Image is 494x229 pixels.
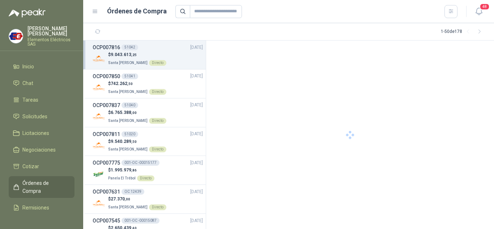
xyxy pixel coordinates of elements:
[93,72,120,80] h3: OCP007850
[9,9,46,17] img: Logo peakr
[149,60,166,66] div: Directo
[131,140,137,144] span: ,50
[111,52,137,57] span: 9.043.613
[93,72,203,95] a: OCP00785051041[DATE] Company Logo$742.262,50Santa [PERSON_NAME]Directo
[22,204,49,212] span: Remisiones
[93,130,120,138] h3: OCP007811
[93,159,120,167] h3: OCP007775
[9,160,74,173] a: Cotizar
[122,160,159,166] div: 001-OC -00015177
[27,26,74,36] p: [PERSON_NAME] [PERSON_NAME]
[9,176,74,198] a: Órdenes de Compra
[22,179,68,195] span: Órdenes de Compra
[9,110,74,123] a: Solicitudes
[190,44,203,51] span: [DATE]
[22,162,39,170] span: Cotizar
[108,147,148,151] span: Santa [PERSON_NAME]
[9,126,74,140] a: Licitaciones
[9,143,74,157] a: Negociaciones
[107,6,167,16] h1: Órdenes de Compra
[108,90,148,94] span: Santa [PERSON_NAME]
[9,93,74,107] a: Tareas
[108,138,166,145] p: $
[22,146,56,154] span: Negociaciones
[22,96,38,104] span: Tareas
[9,201,74,215] a: Remisiones
[125,197,130,201] span: ,00
[93,101,203,124] a: OCP00783751040[DATE] Company Logo$6.765.388,00Santa [PERSON_NAME]Directo
[93,197,105,209] img: Company Logo
[93,188,120,196] h3: OCP007631
[9,76,74,90] a: Chat
[480,3,490,10] span: 48
[111,167,137,173] span: 1.995.979
[108,205,148,209] span: Santa [PERSON_NAME]
[131,168,137,172] span: ,86
[122,44,138,50] div: 51042
[122,102,138,108] div: 51040
[22,63,34,71] span: Inicio
[111,139,137,144] span: 9.540.289
[149,204,166,210] div: Directo
[108,119,148,123] span: Santa [PERSON_NAME]
[190,217,203,224] span: [DATE]
[131,111,137,115] span: ,00
[93,168,105,181] img: Company Logo
[22,79,33,87] span: Chat
[93,43,120,51] h3: OCP007816
[9,29,23,43] img: Company Logo
[127,82,133,86] span: ,50
[441,26,485,38] div: 1 - 50 de 178
[108,167,154,174] p: $
[93,130,203,153] a: OCP00781151020[DATE] Company Logo$9.540.289,50Santa [PERSON_NAME]Directo
[22,129,49,137] span: Licitaciones
[131,53,137,57] span: ,25
[93,81,105,94] img: Company Logo
[93,110,105,123] img: Company Logo
[27,38,74,46] p: Elementos Eléctricos SAS
[190,188,203,195] span: [DATE]
[108,61,148,65] span: Santa [PERSON_NAME]
[93,139,105,152] img: Company Logo
[9,60,74,73] a: Inicio
[122,189,144,195] div: OC 12439
[190,131,203,137] span: [DATE]
[137,175,154,181] div: Directo
[472,5,485,18] button: 48
[93,101,120,109] h3: OCP007837
[111,196,130,202] span: 27.370
[111,81,133,86] span: 742.262
[149,147,166,152] div: Directo
[108,196,166,203] p: $
[93,52,105,65] img: Company Logo
[190,160,203,166] span: [DATE]
[190,73,203,80] span: [DATE]
[108,80,166,87] p: $
[122,73,138,79] div: 51041
[93,188,203,211] a: OCP007631OC 12439[DATE] Company Logo$27.370,00Santa [PERSON_NAME]Directo
[149,118,166,124] div: Directo
[22,113,47,120] span: Solicitudes
[190,102,203,109] span: [DATE]
[93,159,203,182] a: OCP007775001-OC -00015177[DATE] Company Logo$1.995.979,86Panela El TrébolDirecto
[149,89,166,95] div: Directo
[122,218,159,224] div: 001-OC -00015087
[108,176,136,180] span: Panela El Trébol
[93,43,203,66] a: OCP00781651042[DATE] Company Logo$9.043.613,25Santa [PERSON_NAME]Directo
[108,51,166,58] p: $
[122,131,138,137] div: 51020
[93,217,120,225] h3: OCP007545
[111,110,137,115] span: 6.765.388
[108,109,166,116] p: $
